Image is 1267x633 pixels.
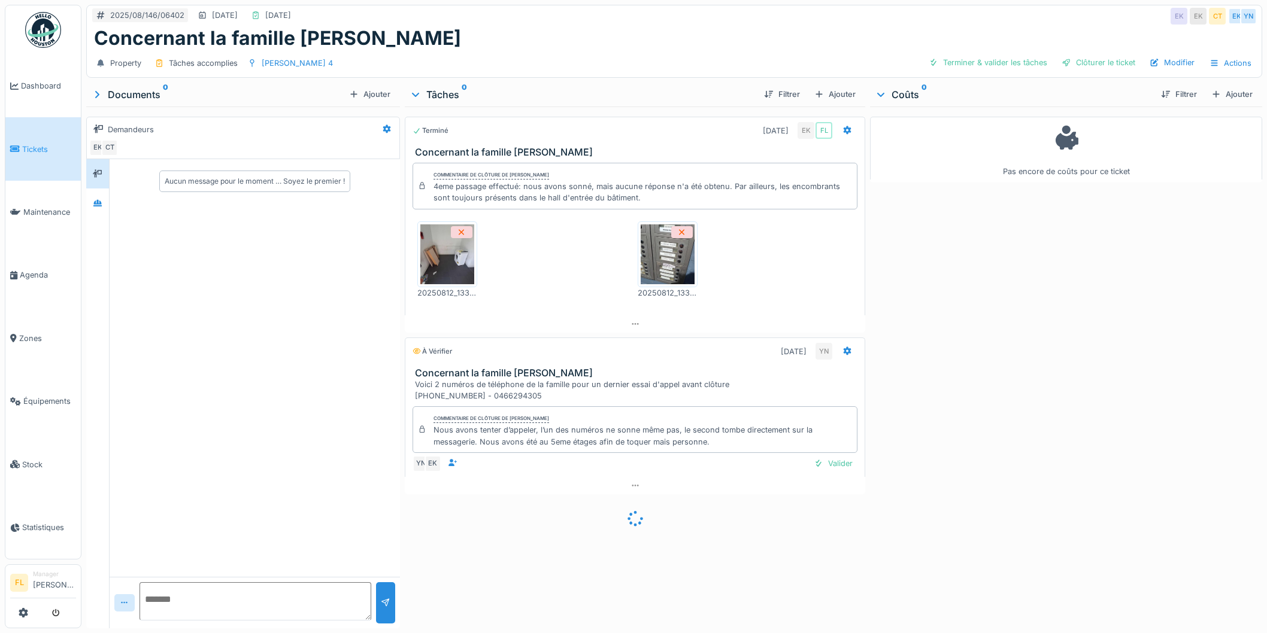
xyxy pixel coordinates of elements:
div: Manager [33,570,76,579]
a: FL Manager[PERSON_NAME] [10,570,76,598]
span: Dashboard [21,80,76,92]
div: CT [101,139,118,156]
div: EK [798,122,814,139]
a: Dashboard [5,54,81,117]
div: EK [425,455,441,472]
div: Demandeurs [108,124,154,135]
div: EK [1228,8,1245,25]
div: EK [1171,8,1187,25]
div: 4eme passage effectué: nous avons sonné, mais aucune réponse n'a été obtenu. Par ailleurs, les en... [434,181,853,203]
span: Zones [19,333,76,344]
div: Valider [809,455,857,471]
div: Pas encore de coûts pour ce ticket [878,122,1254,178]
li: [PERSON_NAME] [33,570,76,595]
div: YN [816,343,832,360]
div: Property [110,57,141,69]
a: Zones [5,307,81,370]
h3: Concernant la famille [PERSON_NAME] [415,367,860,379]
a: Statistiques [5,496,81,559]
div: Filtrer [759,86,805,102]
img: jc4ik1wvl2cmkruvlza0cpslz89u [420,224,474,284]
a: Stock [5,433,81,495]
span: Tickets [22,144,76,155]
div: CT [1209,8,1226,25]
div: Ajouter [810,86,860,102]
div: Modifier [1145,54,1199,71]
div: Terminé [413,126,448,136]
div: Coûts [875,87,1151,102]
div: [DATE] [212,10,238,21]
div: Voici 2 numéros de téléphone de la famille pour un dernier essai d'appel avant clôture [PHONE_NUM... [415,379,860,401]
h3: Concernant la famille [PERSON_NAME] [415,147,860,158]
span: Stock [22,459,76,470]
span: Maintenance [23,206,76,218]
div: Tâches [410,87,755,102]
img: i0dn1cwxgiggqdq1fkm5bja7vp5t [641,224,695,284]
sup: 0 [462,87,467,102]
div: Ajouter [1207,86,1257,102]
span: Équipements [23,395,76,407]
div: EK [1190,8,1207,25]
div: À vérifier [413,346,452,357]
sup: 0 [163,87,168,102]
sup: 0 [922,87,927,102]
span: Agenda [20,269,76,281]
div: Nous avons tenter d’appeler, l’un des numéros ne sonne même pas, le second tombe directement sur ... [434,424,853,447]
div: [DATE] [763,125,789,136]
div: [PERSON_NAME] 4 [262,57,333,69]
div: 2025/08/146/06402 [110,10,184,21]
div: Aucun message pour le moment … Soyez le premier ! [165,176,345,187]
a: Maintenance [5,181,81,244]
div: Commentaire de clôture de [PERSON_NAME] [434,171,549,179]
div: 20250812_133119.jpg [417,287,477,299]
div: [DATE] [265,10,291,21]
img: Badge_color-CXgf-gQk.svg [25,12,61,48]
div: Actions [1204,54,1257,72]
div: YN [1240,8,1257,25]
div: YN [413,455,429,472]
span: Statistiques [22,522,76,533]
div: Filtrer [1156,86,1202,102]
div: FL [816,122,832,139]
div: Documents [91,87,344,102]
div: [DATE] [781,346,807,357]
div: Commentaire de clôture de [PERSON_NAME] [434,415,549,423]
a: Tickets [5,117,81,180]
div: EK [89,139,106,156]
h1: Concernant la famille [PERSON_NAME] [94,27,461,50]
div: Ajouter [344,86,395,102]
li: FL [10,574,28,592]
div: Clôturer le ticket [1057,54,1140,71]
a: Équipements [5,370,81,433]
div: Tâches accomplies [169,57,238,69]
div: Terminer & valider les tâches [924,54,1052,71]
a: Agenda [5,244,81,306]
div: 20250812_133111.jpg [638,287,698,299]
